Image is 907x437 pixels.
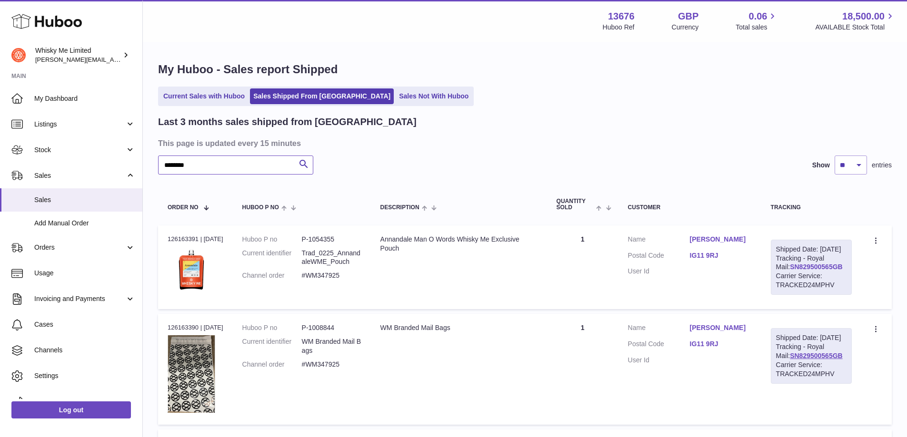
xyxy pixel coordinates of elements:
[771,328,852,383] div: Tracking - Royal Mail:
[396,88,472,104] a: Sales Not With Huboo
[242,249,302,267] dt: Current identifier
[790,263,843,271] a: SN829500565GB
[34,243,125,252] span: Orders
[678,10,698,23] strong: GBP
[34,269,135,278] span: Usage
[34,219,135,228] span: Add Manual Order
[242,271,302,280] dt: Channel order
[11,48,26,62] img: frances@whiskyshop.com
[628,251,690,262] dt: Postal Code
[628,323,690,335] dt: Name
[380,204,419,211] span: Description
[250,88,394,104] a: Sales Shipped From [GEOGRAPHIC_DATA]
[302,337,361,355] dd: WM Branded Mail Bags
[302,323,361,332] dd: P-1008844
[736,10,778,32] a: 0.06 Total sales
[776,333,847,342] div: Shipped Date: [DATE]
[690,251,752,260] a: IG11 9RJ
[771,204,852,211] div: Tracking
[547,225,618,309] td: 1
[242,235,302,244] dt: Huboo P no
[872,161,892,170] span: entries
[34,195,135,204] span: Sales
[790,352,843,359] a: SN829500565GB
[776,245,847,254] div: Shipped Date: [DATE]
[168,235,223,243] div: 126163391 | [DATE]
[34,120,125,129] span: Listings
[628,204,752,211] div: Customer
[34,146,125,155] span: Stock
[736,23,778,32] span: Total sales
[168,335,215,413] img: 1725358317.png
[242,323,302,332] dt: Huboo P no
[158,62,892,77] h1: My Huboo - Sales report Shipped
[842,10,885,23] span: 18,500.00
[690,235,752,244] a: [PERSON_NAME]
[608,10,635,23] strong: 13676
[557,198,594,211] span: Quantity Sold
[302,235,361,244] dd: P-1054355
[812,161,830,170] label: Show
[242,337,302,355] dt: Current identifier
[168,204,199,211] span: Order No
[690,340,752,349] a: IG11 9RJ
[302,360,361,369] dd: #WM347925
[776,360,847,379] div: Carrier Service: TRACKED24MPHV
[302,271,361,280] dd: #WM347925
[815,10,896,32] a: 18,500.00 AVAILABLE Stock Total
[34,94,135,103] span: My Dashboard
[11,401,131,418] a: Log out
[776,272,847,290] div: Carrier Service: TRACKED24MPHV
[168,246,215,294] img: 1754996474.png
[34,171,125,180] span: Sales
[690,323,752,332] a: [PERSON_NAME]
[34,294,125,303] span: Invoicing and Payments
[302,249,361,267] dd: Trad_0225_AnnandaleWME_Pouch
[158,138,889,148] h3: This page is updated every 15 minutes
[628,267,690,276] dt: User Id
[749,10,767,23] span: 0.06
[380,323,538,332] div: WM Branded Mail Bags
[34,371,135,380] span: Settings
[628,340,690,351] dt: Postal Code
[672,23,699,32] div: Currency
[35,56,191,63] span: [PERSON_NAME][EMAIL_ADDRESS][DOMAIN_NAME]
[380,235,538,253] div: Annandale Man O Words Whisky Me Exclusive Pouch
[815,23,896,32] span: AVAILABLE Stock Total
[34,397,135,406] span: Returns
[160,88,248,104] a: Current Sales with Huboo
[242,360,302,369] dt: Channel order
[168,323,223,332] div: 126163390 | [DATE]
[158,116,417,128] h2: Last 3 months sales shipped from [GEOGRAPHIC_DATA]
[35,46,121,64] div: Whisky Me Limited
[603,23,635,32] div: Huboo Ref
[34,320,135,329] span: Cases
[771,240,852,295] div: Tracking - Royal Mail:
[34,346,135,355] span: Channels
[628,235,690,246] dt: Name
[628,356,690,365] dt: User Id
[547,314,618,425] td: 1
[242,204,279,211] span: Huboo P no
